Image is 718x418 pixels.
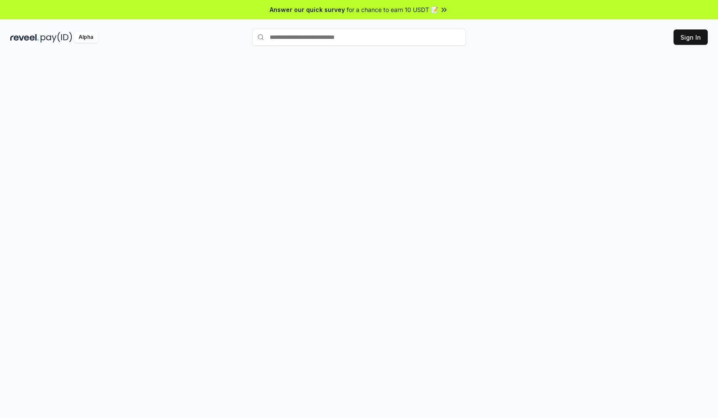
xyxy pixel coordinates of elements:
[10,32,39,43] img: reveel_dark
[74,32,98,43] div: Alpha
[674,29,708,45] button: Sign In
[270,5,345,14] span: Answer our quick survey
[41,32,72,43] img: pay_id
[347,5,438,14] span: for a chance to earn 10 USDT 📝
